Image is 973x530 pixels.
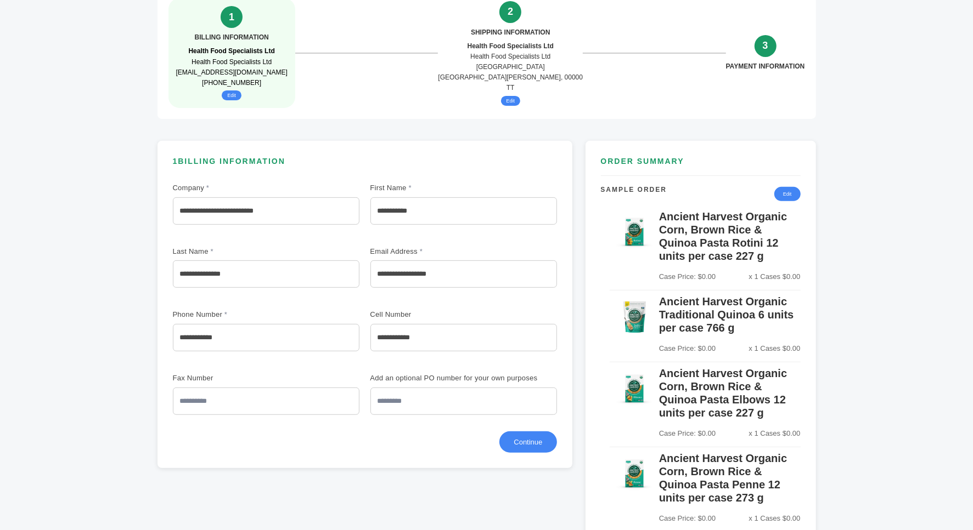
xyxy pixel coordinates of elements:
[659,512,716,525] span: Case Price: $0.00
[468,42,554,50] strong: Health Food Specialists Ltd
[659,210,801,267] h5: Ancient Harvest Organic Corn, Brown Rice & Quinoa Pasta Rotini 12 units per case 227 g
[755,35,777,57] div: 3
[221,6,243,28] div: 1
[173,309,250,321] label: Phone Number
[501,96,521,106] button: Edit
[749,270,801,283] span: x 1 Cases $0.00
[774,187,801,201] a: Edit
[370,309,447,321] label: Cell Number
[173,183,250,194] label: Company
[471,27,550,38] div: SHIPPING INFORMATION
[659,452,801,509] h5: Ancient Harvest Organic Corn, Brown Rice & Quinoa Pasta Penne 12 units per case 273 g
[659,270,716,283] span: Case Price: $0.00
[499,431,556,453] button: Continue
[499,1,521,23] div: 2
[726,61,805,72] div: PAYMENT INFORMATION
[659,342,716,355] span: Case Price: $0.00
[601,156,801,176] h3: ORDER SUMMARY
[749,342,801,355] span: x 1 Cases $0.00
[659,427,716,440] span: Case Price: $0.00
[659,367,801,424] h5: Ancient Harvest Organic Corn, Brown Rice & Quinoa Pasta Elbows 12 units per case 227 g
[659,295,801,339] h5: Ancient Harvest Organic Traditional Quinoa 6 units per case 766 g
[222,90,241,100] button: Edit
[173,156,557,175] h3: BILLING INFORMATION
[601,185,667,203] h4: Sample Order
[189,47,275,55] strong: Health Food Specialists Ltd
[749,512,801,525] span: x 1 Cases $0.00
[173,157,178,166] span: 1
[370,183,447,194] label: First Name
[749,427,801,440] span: x 1 Cases $0.00
[176,46,288,88] div: Health Food Specialists Ltd [EMAIL_ADDRESS][DOMAIN_NAME] [PHONE_NUMBER]
[195,32,269,43] div: BILLING INFORMATION
[173,373,250,384] label: Fax Number
[370,246,447,258] label: Email Address
[173,246,250,258] label: Last Name
[370,373,538,384] label: Add an optional PO number for your own purposes
[438,41,583,94] div: Health Food Specialists Ltd [GEOGRAPHIC_DATA] [GEOGRAPHIC_DATA][PERSON_NAME], 00000 TT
